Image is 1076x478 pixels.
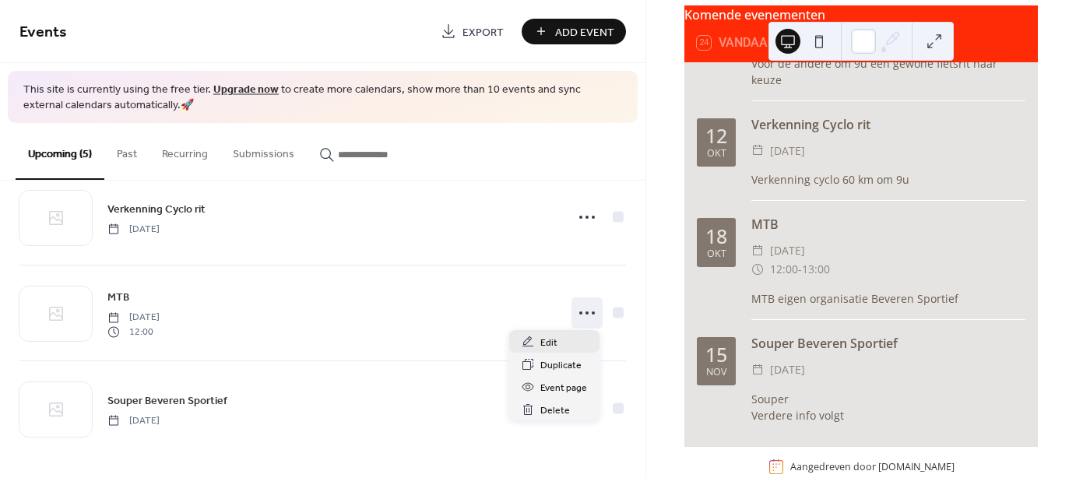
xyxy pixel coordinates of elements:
[751,241,764,260] div: ​
[751,260,764,279] div: ​
[429,19,515,44] a: Export
[540,357,582,374] span: Duplicate
[522,19,626,44] button: Add Event
[107,392,227,409] a: Souper Beveren Sportief
[802,260,830,279] span: 13:00
[707,249,726,259] div: okt
[213,79,279,100] a: Upgrade now
[462,24,504,40] span: Export
[107,290,129,306] span: MTB
[705,126,727,146] div: 12
[107,201,206,217] span: Verkenning Cyclo rit
[149,123,220,178] button: Recurring
[16,123,104,180] button: Upcoming (5)
[706,367,726,378] div: nov
[220,123,307,178] button: Submissions
[705,227,727,246] div: 18
[798,260,802,279] span: -
[770,241,805,260] span: [DATE]
[751,142,764,160] div: ​
[878,460,955,473] a: [DOMAIN_NAME]
[540,402,570,419] span: Delete
[107,325,160,339] span: 12:00
[107,413,160,427] span: [DATE]
[751,290,1025,307] div: MTB eigen organisatie Beveren Sportief
[540,335,557,351] span: Edit
[770,360,805,379] span: [DATE]
[705,345,727,364] div: 15
[19,17,67,47] span: Events
[107,311,160,325] span: [DATE]
[555,24,614,40] span: Add Event
[540,380,587,396] span: Event page
[751,391,1025,424] div: Souper Verdere info volgt
[751,115,1025,134] div: Verkenning Cyclo rit
[751,334,1025,353] div: Souper Beveren Sportief
[790,460,955,473] div: Aangedreven door
[751,171,1025,188] div: Verkenning cyclo 60 km om 9u
[107,222,160,236] span: [DATE]
[107,288,129,306] a: MTB
[684,5,1038,24] div: Komende evenementen
[707,149,726,159] div: okt
[104,123,149,178] button: Past
[751,360,764,379] div: ​
[107,392,227,409] span: Souper Beveren Sportief
[770,260,798,279] span: 12:00
[107,200,206,218] a: Verkenning Cyclo rit
[770,142,805,160] span: [DATE]
[751,215,1025,234] div: MTB
[23,83,622,113] span: This site is currently using the free tier. to create more calendars, show more than 10 events an...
